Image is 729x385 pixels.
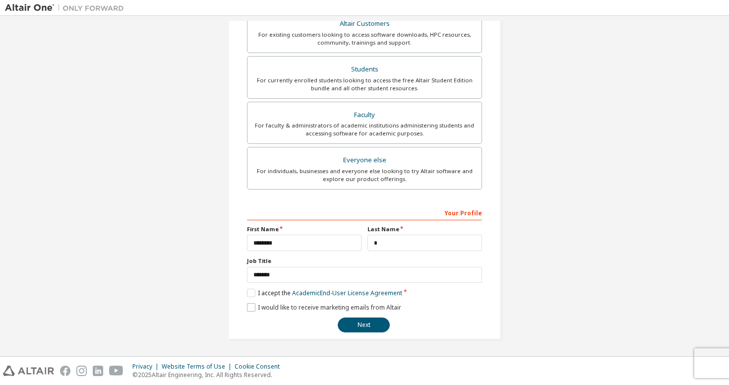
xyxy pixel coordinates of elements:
[253,76,476,92] div: For currently enrolled students looking to access the free Altair Student Edition bundle and all ...
[253,31,476,47] div: For existing customers looking to access software downloads, HPC resources, community, trainings ...
[247,225,362,233] label: First Name
[76,366,87,376] img: instagram.svg
[253,122,476,137] div: For faculty & administrators of academic institutions administering students and accessing softwa...
[253,167,476,183] div: For individuals, businesses and everyone else looking to try Altair software and explore our prod...
[292,289,402,297] a: Academic End-User License Agreement
[132,363,162,371] div: Privacy
[247,204,482,220] div: Your Profile
[253,153,476,167] div: Everyone else
[60,366,70,376] img: facebook.svg
[132,371,286,379] p: © 2025 Altair Engineering, Inc. All Rights Reserved.
[5,3,129,13] img: Altair One
[247,257,482,265] label: Job Title
[253,63,476,76] div: Students
[367,225,482,233] label: Last Name
[253,108,476,122] div: Faculty
[247,289,402,297] label: I accept the
[162,363,235,371] div: Website Terms of Use
[109,366,123,376] img: youtube.svg
[235,363,286,371] div: Cookie Consent
[247,303,401,312] label: I would like to receive marketing emails from Altair
[3,366,54,376] img: altair_logo.svg
[338,318,390,332] button: Next
[253,17,476,31] div: Altair Customers
[93,366,103,376] img: linkedin.svg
